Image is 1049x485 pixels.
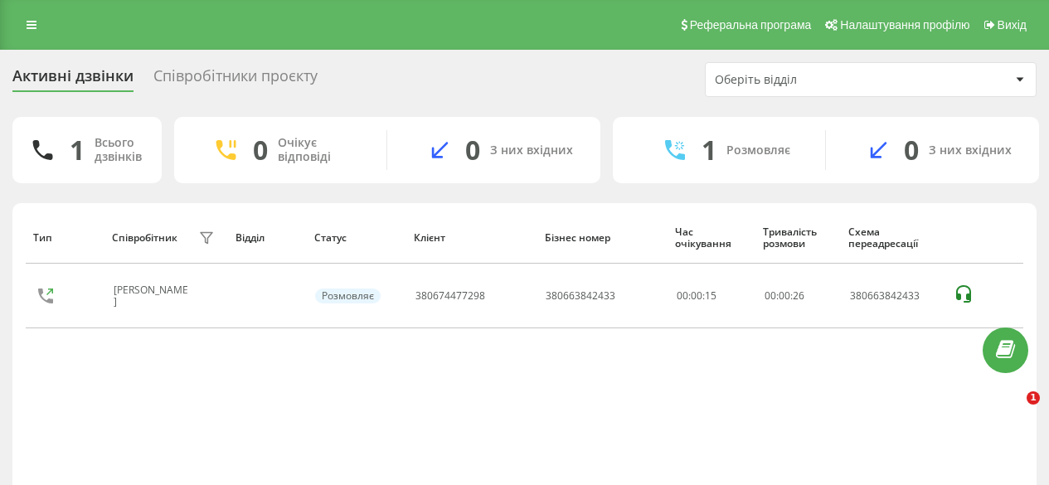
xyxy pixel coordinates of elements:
div: Співробітник [112,232,177,244]
span: Налаштування профілю [840,18,969,32]
span: Вихід [998,18,1027,32]
div: Час очікування [675,226,747,250]
div: Розмовляє [315,289,381,303]
span: 1 [1027,391,1040,405]
div: Схема переадресації [848,226,937,250]
div: 380674477298 [415,290,485,302]
div: 0 [465,134,480,166]
div: Тип [33,232,96,244]
div: Розмовляє [726,143,790,158]
div: 380663842433 [546,290,615,302]
span: 00 [779,289,790,303]
div: Співробітники проєкту [153,67,318,93]
div: Відділ [236,232,299,244]
div: Бізнес номер [545,232,660,244]
div: 380663842433 [850,290,935,302]
div: Тривалість розмови [763,226,833,250]
div: 0 [253,134,268,166]
iframe: Intercom live chat [993,391,1032,431]
div: Статус [314,232,399,244]
div: 00:00:15 [677,290,746,302]
div: З них вхідних [490,143,573,158]
div: Активні дзвінки [12,67,134,93]
div: 0 [904,134,919,166]
div: 1 [702,134,716,166]
div: : : [765,290,804,302]
div: 1 [70,134,85,166]
div: Клієнт [414,232,529,244]
div: Всього дзвінків [95,136,142,164]
span: 26 [793,289,804,303]
span: Реферальна програма [690,18,812,32]
div: З них вхідних [929,143,1012,158]
div: [PERSON_NAME] [114,284,195,308]
div: Оберіть відділ [715,73,913,87]
span: 00 [765,289,776,303]
div: Очікує відповіді [278,136,362,164]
